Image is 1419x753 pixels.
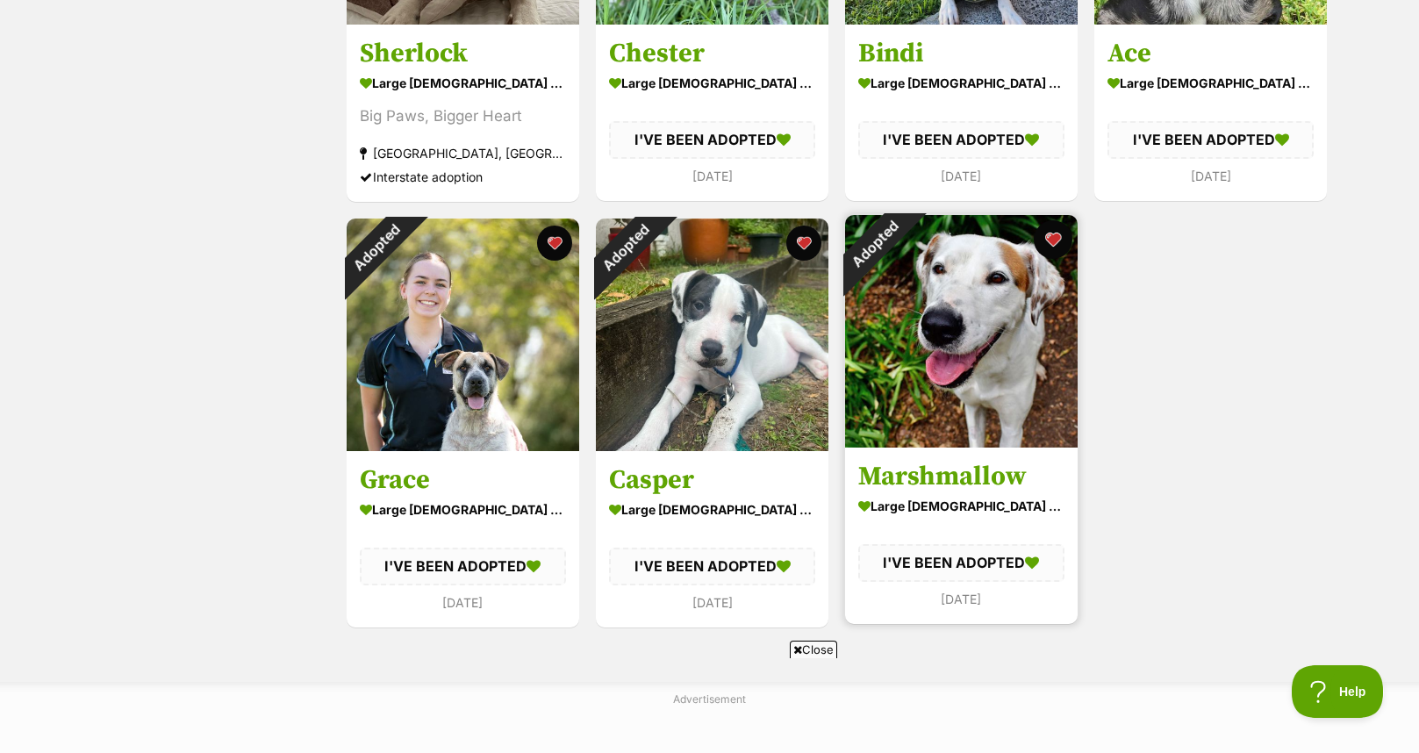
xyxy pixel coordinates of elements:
[347,450,579,627] a: Grace large [DEMOGRAPHIC_DATA] Dog I'VE BEEN ADOPTED [DATE] favourite
[858,163,1064,187] div: [DATE]
[609,497,815,522] div: large [DEMOGRAPHIC_DATA] Dog
[1292,665,1384,718] iframe: Help Scout Beacon - Open
[609,163,815,187] div: [DATE]
[858,37,1064,70] h3: Bindi
[347,24,579,202] a: Sherlock large [DEMOGRAPHIC_DATA] Dog Big Paws, Bigger Heart [GEOGRAPHIC_DATA], [GEOGRAPHIC_DATA]...
[360,497,566,522] div: large [DEMOGRAPHIC_DATA] Dog
[845,24,1078,200] a: Bindi large [DEMOGRAPHIC_DATA] Dog I'VE BEEN ADOPTED [DATE] favourite
[1034,220,1072,259] button: favourite
[609,121,815,158] div: I'VE BEEN ADOPTED
[596,450,828,627] a: Casper large [DEMOGRAPHIC_DATA] Dog I'VE BEEN ADOPTED [DATE] favourite
[1094,24,1327,200] a: Ace large [DEMOGRAPHIC_DATA] Dog I'VE BEEN ADOPTED [DATE] favourite
[360,104,566,128] div: Big Paws, Bigger Heart
[391,665,1029,744] iframe: Advertisement
[1107,37,1314,70] h3: Ace
[1107,121,1314,158] div: I'VE BEEN ADOPTED
[609,591,815,614] div: [DATE]
[609,70,815,96] div: large [DEMOGRAPHIC_DATA] Dog
[323,196,427,300] div: Adopted
[347,219,579,451] img: Grace
[845,215,1078,448] img: Marshmallow
[1107,70,1314,96] div: large [DEMOGRAPHIC_DATA] Dog
[360,591,566,614] div: [DATE]
[790,641,837,658] span: Close
[596,437,828,455] a: Adopted
[347,437,579,455] a: Adopted
[609,548,815,584] div: I'VE BEEN ADOPTED
[537,226,572,261] button: favourite
[572,196,677,300] div: Adopted
[845,447,1078,623] a: Marshmallow large [DEMOGRAPHIC_DATA] Dog I'VE BEEN ADOPTED [DATE] favourite
[609,37,815,70] h3: Chester
[858,70,1064,96] div: large [DEMOGRAPHIC_DATA] Dog
[1107,163,1314,187] div: [DATE]
[858,493,1064,519] div: large [DEMOGRAPHIC_DATA] Dog
[786,226,821,261] button: favourite
[821,192,926,297] div: Adopted
[360,37,566,70] h3: Sherlock
[858,544,1064,581] div: I'VE BEEN ADOPTED
[596,24,828,200] a: Chester large [DEMOGRAPHIC_DATA] Dog I'VE BEEN ADOPTED [DATE] favourite
[360,463,566,497] h3: Grace
[360,141,566,165] div: [GEOGRAPHIC_DATA], [GEOGRAPHIC_DATA]
[609,463,815,497] h3: Casper
[596,219,828,451] img: Casper
[845,434,1078,451] a: Adopted
[858,460,1064,493] h3: Marshmallow
[858,587,1064,611] div: [DATE]
[858,121,1064,158] div: I'VE BEEN ADOPTED
[360,165,566,189] div: Interstate adoption
[360,70,566,96] div: large [DEMOGRAPHIC_DATA] Dog
[360,548,566,584] div: I'VE BEEN ADOPTED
